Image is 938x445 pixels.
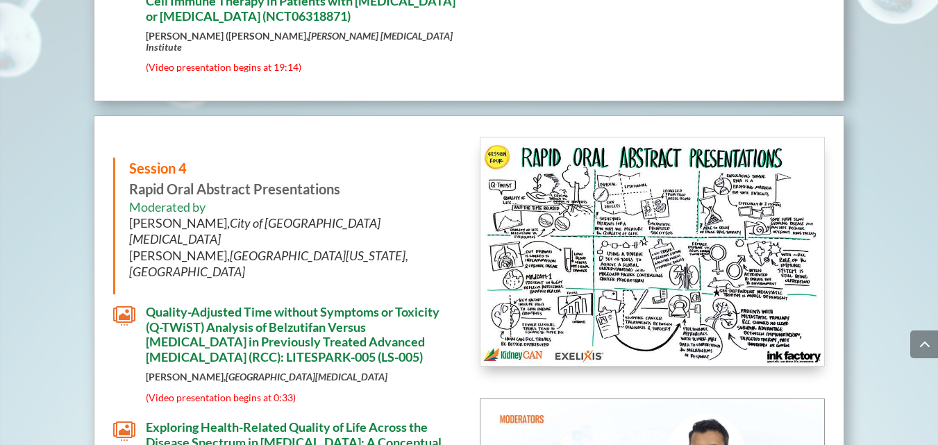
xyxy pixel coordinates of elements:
[146,61,301,73] span: (Video presentation begins at 19:14)
[129,160,187,176] span: Session 4
[129,199,444,287] h6: Moderated by
[129,215,380,246] em: City of [GEOGRAPHIC_DATA][MEDICAL_DATA]
[129,248,408,279] span: [PERSON_NAME],
[146,30,453,52] strong: [PERSON_NAME] ([PERSON_NAME],
[146,304,439,364] span: Quality-Adjusted Time without Symptoms or Toxicity (Q-TWiST) Analysis of Belzutifan Versus [MEDIC...
[113,420,135,442] span: 
[113,305,135,327] span: 
[129,215,380,246] span: [PERSON_NAME],
[146,30,453,52] em: [PERSON_NAME] [MEDICAL_DATA] Institute
[129,160,340,197] strong: Rapid Oral Abstract Presentations
[129,248,408,279] em: [GEOGRAPHIC_DATA][US_STATE], [GEOGRAPHIC_DATA]
[146,392,296,403] span: (Video presentation begins at 0:33)
[480,137,824,367] img: KidneyCAN_Ink Factory_Board Session 4
[146,371,387,383] strong: [PERSON_NAME],
[226,371,387,383] em: [GEOGRAPHIC_DATA][MEDICAL_DATA]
